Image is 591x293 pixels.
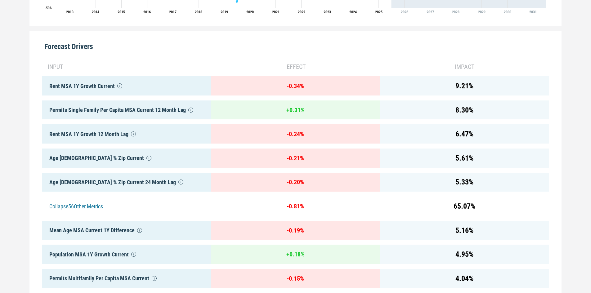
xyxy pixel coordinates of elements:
tspan: 2013 [66,10,74,14]
div: Age [DEMOGRAPHIC_DATA] % Zip Current [42,149,211,168]
div: 5.61 % [380,149,549,168]
div: - 0.19 % [211,221,380,240]
div: Collapse 56 Other Metrics [42,197,211,216]
div: - 0.15 % [211,269,380,288]
tspan: 2018 [195,10,202,14]
div: 65.07 % [380,197,549,216]
tspan: 2027 [427,10,434,14]
div: + 0.18 % [211,245,380,264]
div: effect [211,62,380,71]
tspan: 2015 [118,10,125,14]
div: 4.95 % [380,245,549,264]
div: 9.21 % [380,76,549,95]
tspan: 2022 [298,10,305,14]
tspan: 2014 [92,10,99,14]
div: input [47,62,211,71]
div: - 0.81 % [211,197,380,216]
text: -50% [45,6,52,10]
div: Rent MSA 1Y Growth Current [42,76,211,95]
tspan: 2023 [324,10,331,14]
tspan: 2019 [221,10,228,14]
div: 5.16 % [380,221,549,240]
div: Age [DEMOGRAPHIC_DATA] % Zip Current 24 Month Lag [42,173,211,192]
div: Permits Single Family Per Capita MSA Current 12 Month Lag [42,100,211,120]
div: Rent MSA 1Y Growth 12 Month Lag [42,124,211,144]
div: - 0.24 % [211,124,380,144]
tspan: 2030 [504,10,511,14]
tspan: 2017 [169,10,177,14]
div: - 0.20 % [211,173,380,192]
div: 6.47 % [380,124,549,144]
div: Population MSA 1Y Growth Current [42,245,211,264]
tspan: 2021 [272,10,280,14]
div: Mean Age MSA Current 1Y Difference [42,221,211,240]
div: impact [380,62,549,71]
div: + 0.31 % [211,100,380,120]
div: Permits Multifamily Per Capita MSA Current [42,269,211,288]
path: Friday, 28 Jun, 17:00, -45.09. 27609. [236,1,238,3]
tspan: 2020 [246,10,254,14]
tspan: 2028 [452,10,460,14]
div: Forecast Drivers [42,31,549,57]
tspan: 2016 [143,10,151,14]
tspan: 2025 [375,10,383,14]
div: 4.04 % [380,269,549,288]
tspan: 2031 [530,10,537,14]
tspan: 2024 [349,10,357,14]
tspan: 2029 [478,10,486,14]
tspan: 2026 [401,10,408,14]
div: - 0.34 % [211,76,380,95]
div: 5.33 % [380,173,549,192]
div: 8.30 % [380,100,549,120]
div: - 0.21 % [211,149,380,168]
